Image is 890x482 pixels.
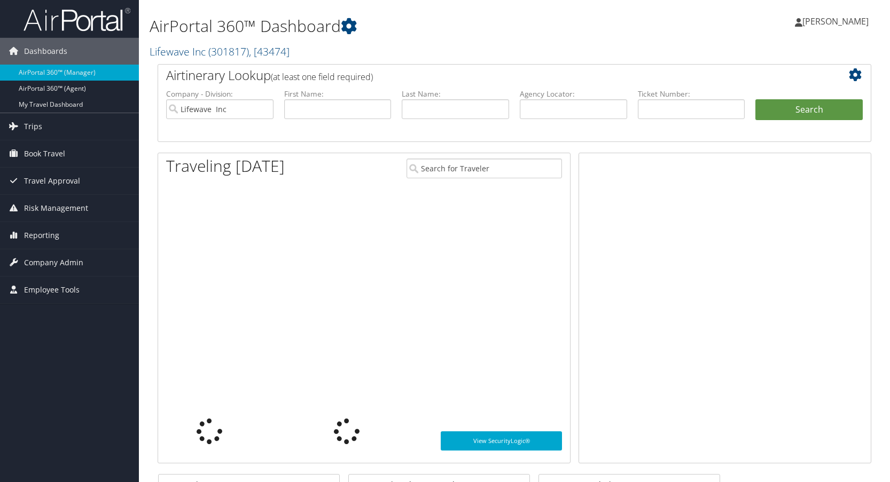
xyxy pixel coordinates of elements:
[166,89,274,99] label: Company - Division:
[638,89,745,99] label: Ticket Number:
[24,113,42,140] span: Trips
[150,44,290,59] a: Lifewave Inc
[208,44,249,59] span: ( 301817 )
[24,276,80,303] span: Employee Tools
[520,89,627,99] label: Agency Locator:
[402,89,509,99] label: Last Name:
[166,155,285,177] h1: Traveling [DATE]
[802,15,869,27] span: [PERSON_NAME]
[24,168,80,194] span: Travel Approval
[284,89,392,99] label: First Name:
[271,71,373,83] span: (at least one field required)
[24,222,59,249] span: Reporting
[441,431,562,451] a: View SecurityLogic®
[24,140,65,167] span: Book Travel
[166,66,803,84] h2: Airtinerary Lookup
[24,7,130,32] img: airportal-logo.png
[24,195,88,222] span: Risk Management
[755,99,863,121] button: Search
[24,38,67,65] span: Dashboards
[249,44,290,59] span: , [ 43474 ]
[795,5,879,37] a: [PERSON_NAME]
[150,15,636,37] h1: AirPortal 360™ Dashboard
[407,159,562,178] input: Search for Traveler
[24,249,83,276] span: Company Admin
